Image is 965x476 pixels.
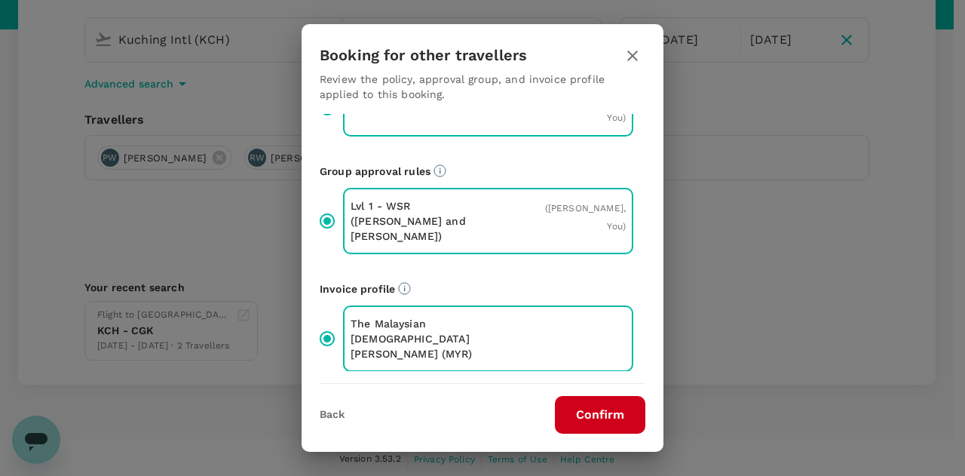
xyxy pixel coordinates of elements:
[320,164,645,179] p: Group approval rules
[320,47,527,64] h3: Booking for other travellers
[320,72,645,102] p: Review the policy, approval group, and invoice profile applied to this booking.
[320,409,345,421] button: Back
[545,203,626,232] span: ( [PERSON_NAME], You )
[351,198,489,244] p: Lvl 1 - WSR ([PERSON_NAME] and [PERSON_NAME])
[320,281,645,296] p: Invoice profile
[351,316,489,361] p: The Malaysian [DEMOGRAPHIC_DATA][PERSON_NAME] (MYR)
[398,282,411,295] svg: The payment currency and company information are based on the selected invoice profile.
[433,164,446,177] svg: Default approvers or custom approval rules (if available) are based on the user group.
[555,396,645,434] button: Confirm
